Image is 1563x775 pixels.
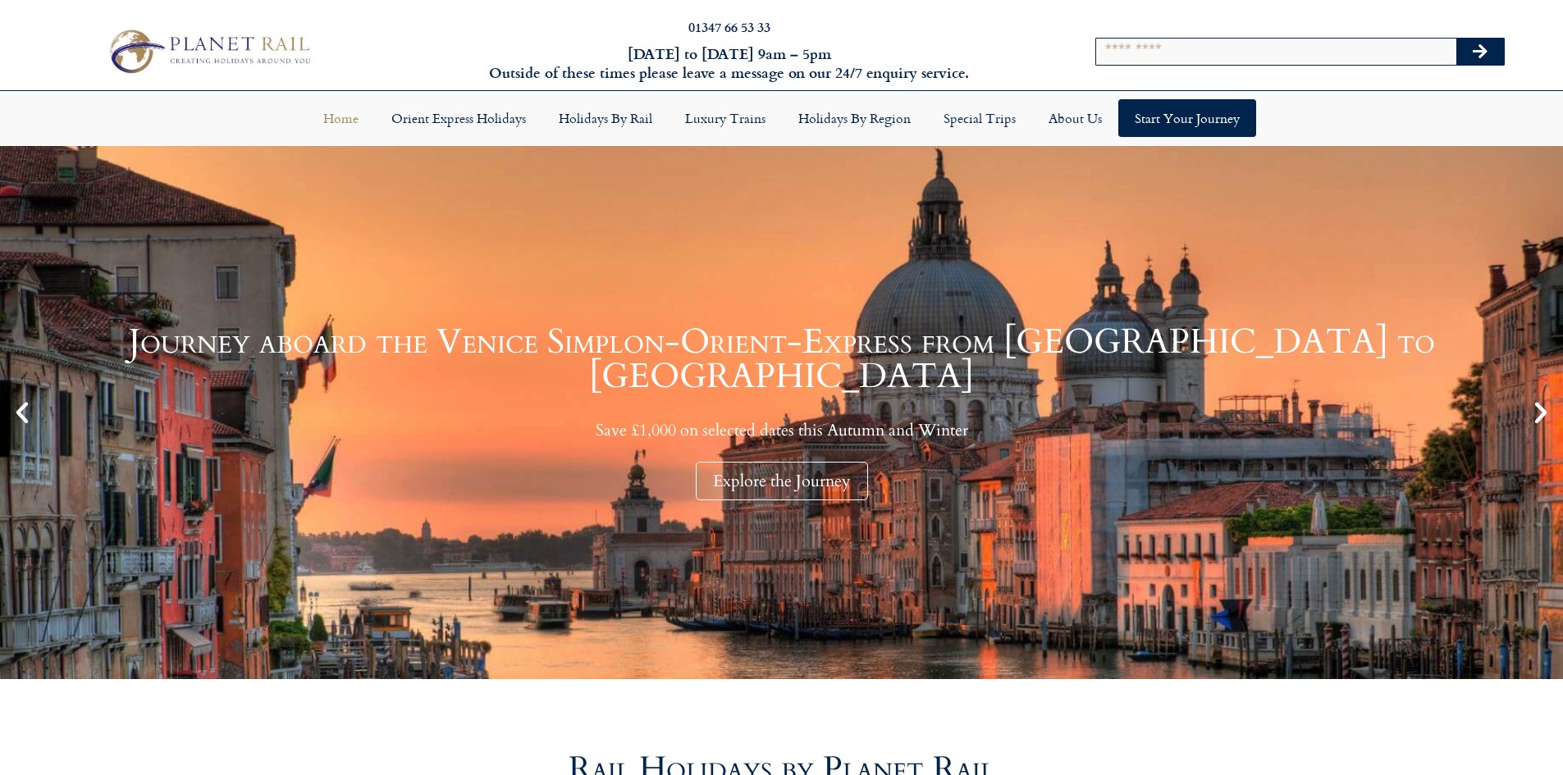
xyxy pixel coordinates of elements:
[927,99,1032,137] a: Special Trips
[421,44,1038,83] h6: [DATE] to [DATE] 9am – 5pm Outside of these times please leave a message on our 24/7 enquiry serv...
[542,99,669,137] a: Holidays by Rail
[1118,99,1256,137] a: Start your Journey
[1032,99,1118,137] a: About Us
[669,99,782,137] a: Luxury Trains
[375,99,542,137] a: Orient Express Holidays
[1456,39,1504,65] button: Search
[41,420,1522,440] p: Save £1,000 on selected dates this Autumn and Winter
[41,325,1522,394] h1: Journey aboard the Venice Simplon-Orient-Express from [GEOGRAPHIC_DATA] to [GEOGRAPHIC_DATA]
[782,99,927,137] a: Holidays by Region
[1527,399,1555,426] div: Next slide
[307,99,375,137] a: Home
[8,399,36,426] div: Previous slide
[696,462,868,500] div: Explore the Journey
[688,17,770,36] a: 01347 66 53 33
[101,25,316,77] img: Planet Rail Train Holidays Logo
[8,99,1555,137] nav: Menu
